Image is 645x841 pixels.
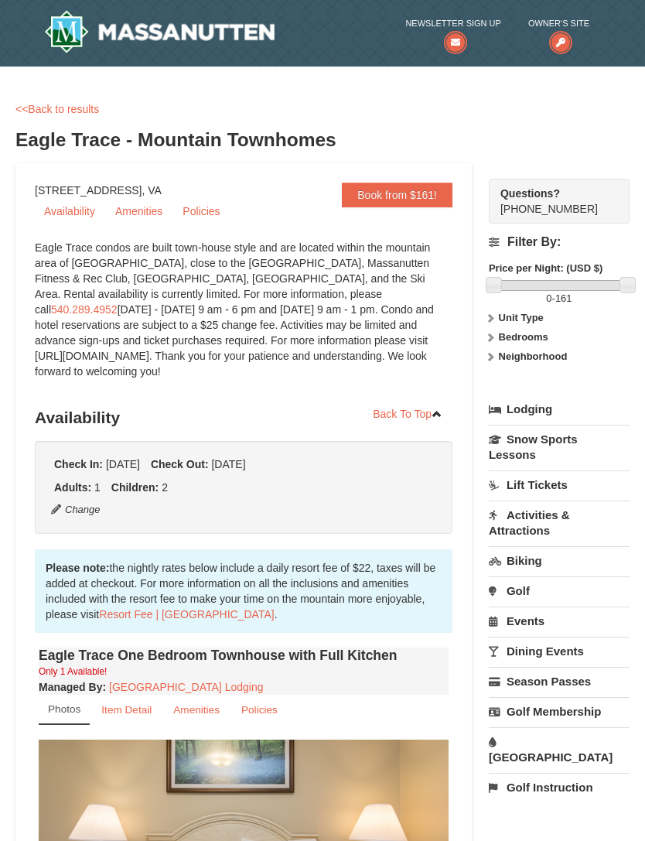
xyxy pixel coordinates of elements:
[35,200,104,223] a: Availability
[489,607,630,635] a: Events
[489,773,630,802] a: Golf Instruction
[342,183,452,207] a: Book from $161!
[489,576,630,605] a: Golf
[15,103,99,115] a: <<Back to results
[405,15,500,31] span: Newsletter Sign Up
[101,704,152,716] small: Item Detail
[489,546,630,575] a: Biking
[405,15,500,47] a: Newsletter Sign Up
[106,200,172,223] a: Amenities
[39,695,90,725] a: Photos
[54,458,103,470] strong: Check In:
[489,262,602,274] strong: Price per Night: (USD $)
[15,125,630,156] h3: Eagle Trace - Mountain Townhomes
[50,501,101,518] button: Change
[162,481,168,494] span: 2
[500,186,602,215] span: [PHONE_NUMBER]
[39,681,106,693] strong: :
[35,240,452,395] div: Eagle Trace condos are built town-house style and are located within the mountain area of [GEOGRA...
[173,704,220,716] small: Amenities
[500,187,560,200] strong: Questions?
[44,10,275,53] img: Massanutten Resort Logo
[231,695,288,725] a: Policies
[489,727,630,771] a: [GEOGRAPHIC_DATA]
[489,667,630,696] a: Season Passes
[35,402,452,433] h3: Availability
[489,501,630,545] a: Activities & Attractions
[44,10,275,53] a: Massanutten Resort
[35,549,452,633] div: the nightly rates below include a daily resort fee of $22, taxes will be added at checkout. For m...
[91,695,162,725] a: Item Detail
[499,350,568,362] strong: Neighborhood
[54,481,91,494] strong: Adults:
[489,291,630,306] label: -
[489,395,630,423] a: Lodging
[173,200,229,223] a: Policies
[499,331,548,343] strong: Bedrooms
[39,648,449,663] h4: Eagle Trace One Bedroom Townhouse with Full Kitchen
[489,697,630,726] a: Golf Membership
[528,15,589,47] a: Owner's Site
[99,608,274,620] a: Resort Fee | [GEOGRAPHIC_DATA]
[499,312,544,323] strong: Unit Type
[39,681,102,693] span: Managed By
[241,704,278,716] small: Policies
[555,292,572,304] span: 161
[51,303,118,316] a: 540.289.4952
[546,292,551,304] span: 0
[489,637,630,665] a: Dining Events
[163,695,230,725] a: Amenities
[363,402,452,426] a: Back To Top
[94,481,101,494] span: 1
[48,703,80,715] small: Photos
[489,235,630,249] h4: Filter By:
[151,458,209,470] strong: Check Out:
[111,481,159,494] strong: Children:
[39,666,107,677] small: Only 1 Available!
[489,425,630,469] a: Snow Sports Lessons
[109,681,263,693] a: [GEOGRAPHIC_DATA] Lodging
[211,458,245,470] span: [DATE]
[489,470,630,499] a: Lift Tickets
[106,458,140,470] span: [DATE]
[528,15,589,31] span: Owner's Site
[46,562,109,574] strong: Please note:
